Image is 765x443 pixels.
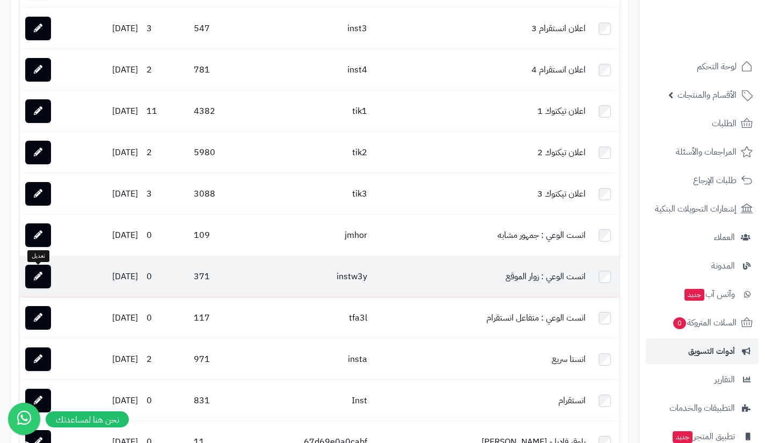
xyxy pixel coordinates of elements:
[688,344,735,359] span: أدوات التسويق
[646,196,759,222] a: إشعارات التحويلات البنكية
[646,395,759,421] a: التطبيقات والخدمات
[646,168,759,193] a: طلبات الإرجاع
[72,8,142,49] td: [DATE]
[72,256,142,297] td: [DATE]
[190,297,239,338] td: 117
[239,256,371,297] td: instw3y
[371,380,590,421] td: انستقرام
[239,132,371,173] td: tik2
[371,339,590,380] td: انستا سريع
[646,281,759,307] a: وآتس آبجديد
[239,91,371,132] td: tik1
[72,339,142,380] td: [DATE]
[190,132,239,173] td: 5980
[190,173,239,214] td: 3088
[646,111,759,136] a: الطلبات
[239,173,371,214] td: tik3
[72,173,142,214] td: [DATE]
[239,339,371,380] td: insta
[683,287,735,302] span: وآتس آب
[676,144,737,159] span: المراجعات والأسئلة
[239,8,371,49] td: inst3
[72,297,142,338] td: [DATE]
[646,253,759,279] a: المدونة
[711,258,735,273] span: المدونة
[142,256,190,297] td: 0
[142,173,190,214] td: 3
[142,339,190,380] td: 2
[371,173,590,214] td: اعلان تيكتوك 3
[371,8,590,49] td: اعلان انستقرام 3
[673,317,687,330] span: 0
[655,201,737,216] span: إشعارات التحويلات البنكية
[371,256,590,297] td: انست الوعي : زوار الموقع
[27,250,49,262] div: تعديل
[669,401,735,416] span: التطبيقات والخدمات
[239,297,371,338] td: tfa3l
[646,338,759,364] a: أدوات التسويق
[672,315,737,330] span: السلات المتروكة
[371,132,590,173] td: اعلان تيكتوك 2
[712,116,737,131] span: الطلبات
[72,49,142,90] td: [DATE]
[371,215,590,256] td: انست الوعي : جمهور مشابه
[646,54,759,79] a: لوحة التحكم
[646,367,759,393] a: التقارير
[239,49,371,90] td: inst4
[371,49,590,90] td: اعلان انستقرام 4
[190,380,239,421] td: 831
[72,380,142,421] td: [DATE]
[142,8,190,49] td: 3
[190,8,239,49] td: 547
[697,59,737,74] span: لوحة التحكم
[142,297,190,338] td: 0
[72,91,142,132] td: [DATE]
[646,139,759,165] a: المراجعات والأسئلة
[72,215,142,256] td: [DATE]
[646,224,759,250] a: العملاء
[693,173,737,188] span: طلبات الإرجاع
[190,49,239,90] td: 781
[677,88,737,103] span: الأقسام والمنتجات
[371,297,590,338] td: انست الوعي : متفاعل انستقرام
[142,132,190,173] td: 2
[239,380,371,421] td: Inst
[190,339,239,380] td: 971
[673,431,693,443] span: جديد
[692,14,755,37] img: logo-2.png
[646,310,759,336] a: السلات المتروكة0
[142,380,190,421] td: 0
[142,215,190,256] td: 0
[142,91,190,132] td: 11
[190,91,239,132] td: 4382
[684,289,704,301] span: جديد
[715,372,735,387] span: التقارير
[190,215,239,256] td: 109
[142,49,190,90] td: 2
[190,256,239,297] td: 371
[714,230,735,245] span: العملاء
[72,132,142,173] td: [DATE]
[239,215,371,256] td: jmhor
[371,91,590,132] td: اعلان تيكتوك 1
